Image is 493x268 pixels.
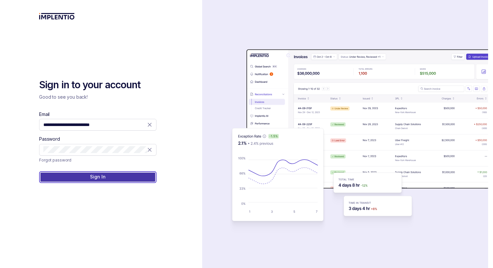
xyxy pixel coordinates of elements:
[39,157,71,163] p: Forgot password
[39,157,71,163] a: Link Forgot password
[39,111,50,118] label: Email
[90,174,105,180] p: Sign In
[39,78,157,92] h2: Sign in to your account
[39,171,157,183] button: Sign In
[39,13,75,20] img: logo
[39,136,60,142] label: Password
[39,94,157,100] p: Good to see you back!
